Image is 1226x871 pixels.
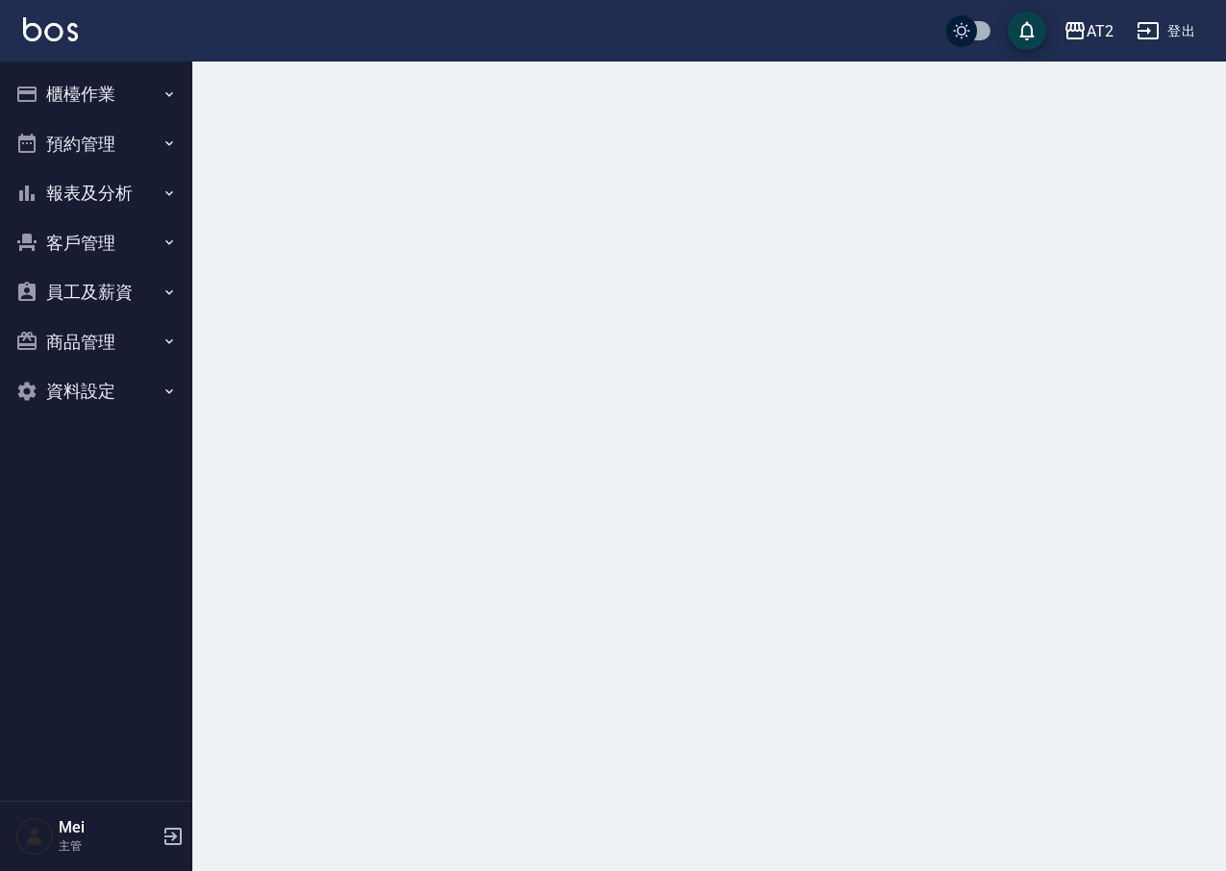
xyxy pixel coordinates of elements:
[8,119,185,169] button: 預約管理
[1129,13,1203,49] button: 登出
[59,818,157,837] h5: Mei
[8,267,185,317] button: 員工及薪資
[15,817,54,856] img: Person
[8,218,185,268] button: 客戶管理
[1087,19,1113,43] div: AT2
[8,317,185,367] button: 商品管理
[1008,12,1046,50] button: save
[23,17,78,41] img: Logo
[59,837,157,855] p: 主管
[1056,12,1121,51] button: AT2
[8,168,185,218] button: 報表及分析
[8,69,185,119] button: 櫃檯作業
[8,366,185,416] button: 資料設定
